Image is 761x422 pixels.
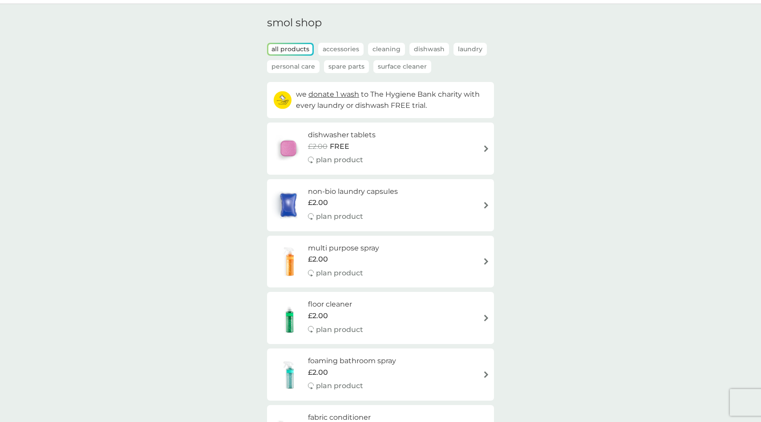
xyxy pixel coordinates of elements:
button: Accessories [318,43,364,56]
h1: smol shop [267,16,494,29]
p: we to The Hygiene Bank charity with every laundry or dishwash FREE trial. [296,89,487,111]
img: arrow right [483,371,490,378]
p: plan product [316,211,363,222]
img: arrow right [483,202,490,209]
h6: multi purpose spray [308,242,379,254]
h6: foaming bathroom spray [308,355,396,367]
img: multi purpose spray [271,246,308,277]
button: Personal Care [267,60,320,73]
img: arrow right [483,145,490,152]
span: £2.00 [308,197,328,209]
h6: floor cleaner [308,299,363,310]
p: plan product [316,380,363,392]
span: £2.00 [308,254,328,265]
h6: non-bio laundry capsules [308,186,398,197]
button: Cleaning [368,43,405,56]
span: donate 1 wash [308,90,359,98]
img: arrow right [483,315,490,321]
span: £2.00 [308,367,328,378]
h6: dishwasher tablets [308,129,376,141]
button: Laundry [453,43,487,56]
button: Dishwash [409,43,449,56]
span: FREE [330,141,349,152]
button: Surface Cleaner [373,60,431,73]
img: non-bio laundry capsules [271,189,305,221]
img: dishwasher tablets [271,133,305,164]
button: all products [268,44,312,54]
span: £2.00 [308,310,328,322]
p: plan product [316,267,363,279]
img: floor cleaner [271,303,308,334]
p: plan product [316,154,363,166]
img: arrow right [483,258,490,265]
button: Spare Parts [324,60,369,73]
p: plan product [316,324,363,336]
img: foaming bathroom spray [271,359,308,390]
span: £2.00 [308,141,328,152]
